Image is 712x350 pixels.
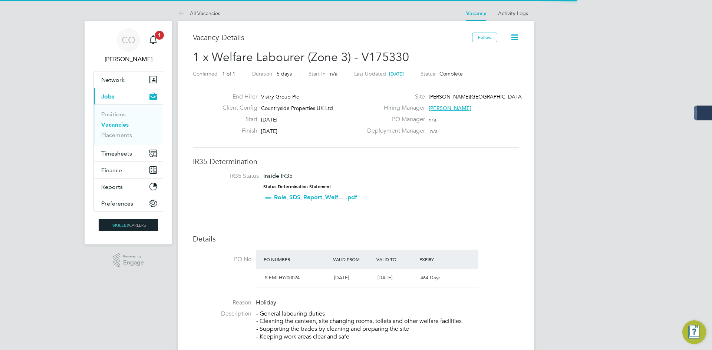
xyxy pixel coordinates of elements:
[101,200,133,207] span: Preferences
[256,299,276,306] span: Holiday
[429,116,436,123] span: n/a
[421,274,441,281] span: 464 Days
[375,253,418,266] div: Valid To
[217,104,257,112] label: Client Config
[94,162,163,178] button: Finance
[155,31,164,40] span: 1
[222,70,235,77] span: 1 of 1
[217,116,257,123] label: Start
[93,55,163,64] span: Craig O'Donovan
[421,70,435,77] label: Status
[256,310,519,341] p: - General labouring duties - Cleaning the canteen, site changing rooms, toilets and other welfare...
[94,195,163,211] button: Preferences
[193,299,251,307] label: Reason
[193,33,472,42] h3: Vacancy Details
[331,253,375,266] div: Valid From
[439,70,463,77] span: Complete
[265,274,300,281] span: S-EMLHY/00024
[94,88,163,104] button: Jobs
[94,71,163,88] button: Network
[354,70,386,77] label: Last Updated
[123,260,144,266] span: Engage
[85,21,172,244] nav: Main navigation
[193,256,251,263] label: PO No
[101,131,132,139] a: Placements
[252,70,272,77] label: Duration
[101,76,125,83] span: Network
[178,10,220,17] a: All Vacancies
[94,104,163,145] div: Jobs
[101,183,123,190] span: Reports
[217,127,257,135] label: Finish
[193,50,409,64] span: 1 x Welfare Labourer (Zone 3) - V175330
[123,253,144,260] span: Powered by
[101,111,126,118] a: Positions
[389,71,404,77] span: [DATE]
[429,93,523,100] span: [PERSON_NAME][GEOGRAPHIC_DATA]
[472,33,497,42] button: Follow
[263,172,293,179] span: Inside IR35
[93,219,163,231] a: Go to home page
[261,93,299,100] span: Vistry Group Plc
[93,28,163,64] a: CO[PERSON_NAME]
[261,128,277,134] span: [DATE]
[101,121,129,128] a: Vacancies
[193,234,519,244] h3: Details
[263,184,331,189] strong: Status Determination Statement
[363,93,425,101] label: Site
[200,172,259,180] label: IR35 Status
[101,150,132,157] span: Timesheets
[113,253,144,267] a: Powered byEngage
[261,116,277,123] span: [DATE]
[261,105,333,111] span: Countryside Properties UK Ltd
[498,10,528,17] a: Activity Logs
[99,219,158,231] img: skilledcareers-logo-retina.png
[262,253,331,266] div: PO Number
[430,128,438,134] span: n/a
[466,10,486,17] a: Vacancy
[193,157,519,166] h3: IR35 Determination
[101,93,114,100] span: Jobs
[122,35,135,45] span: CO
[193,70,218,77] label: Confirmed
[274,194,357,201] a: Role_SDS_Report_Welf... .pdf
[146,28,161,52] a: 1
[363,104,425,112] label: Hiring Manager
[418,253,461,266] div: Expiry
[309,70,326,77] label: Start In
[682,320,706,344] button: Engage Resource Center
[101,167,122,174] span: Finance
[94,179,163,195] button: Reports
[94,145,163,161] button: Timesheets
[363,116,425,123] label: PO Manager
[277,70,292,77] span: 5 days
[217,93,257,101] label: End Hirer
[378,274,392,281] span: [DATE]
[429,105,471,111] span: [PERSON_NAME]
[334,274,349,281] span: [DATE]
[330,70,337,77] span: n/a
[363,127,425,135] label: Deployment Manager
[193,310,251,318] label: Description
